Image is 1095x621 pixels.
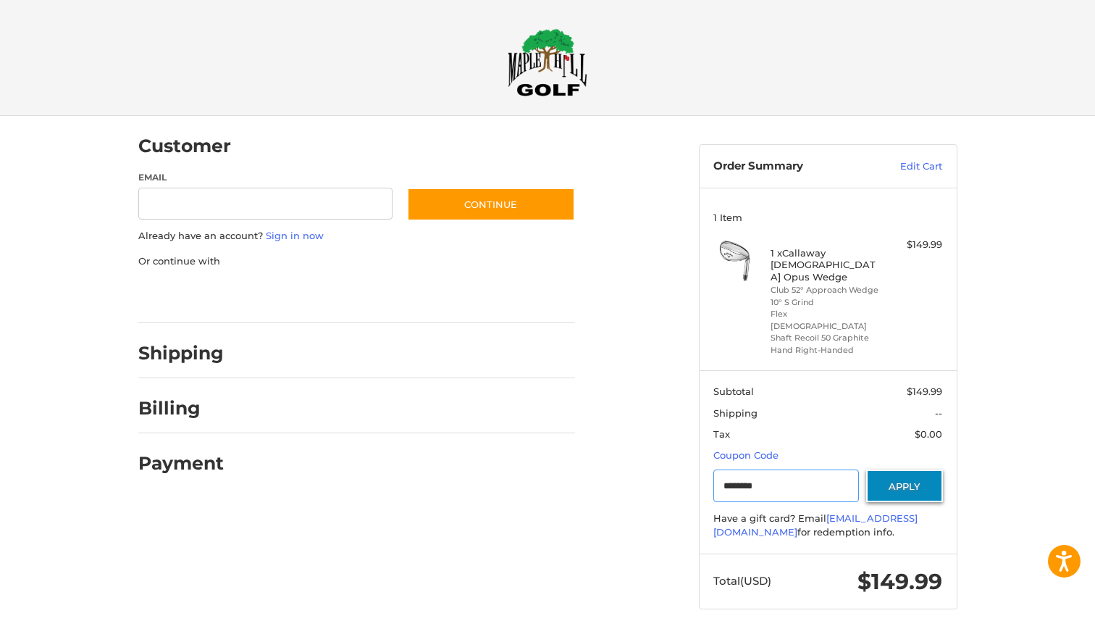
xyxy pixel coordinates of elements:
span: $0.00 [915,428,942,440]
span: Tax [713,428,730,440]
li: Club 52° Approach Wedge 10° S Grind [771,284,881,308]
button: Continue [407,188,575,221]
input: Gift Certificate or Coupon Code [713,470,859,502]
span: Subtotal [713,385,754,397]
iframe: PayPal-paypal [133,283,242,309]
button: Apply [866,470,943,502]
label: Email [138,171,393,184]
h2: Billing [138,397,223,420]
h3: 1 Item [713,212,942,223]
span: -- [935,407,942,419]
p: Or continue with [138,254,575,269]
img: Maple Hill Golf [508,28,587,96]
h2: Shipping [138,342,224,364]
iframe: PayPal-venmo [379,283,487,309]
a: Edit Cart [869,159,942,174]
li: Hand Right-Handed [771,344,881,357]
p: Already have an account? [138,229,575,243]
span: Total (USD) [713,574,771,588]
li: Shaft Recoil 50 Graphite [771,332,881,344]
a: Sign in now [266,230,324,241]
h2: Payment [138,452,224,475]
a: Coupon Code [713,449,779,461]
span: $149.99 [857,568,942,595]
li: Flex [DEMOGRAPHIC_DATA] [771,308,881,332]
div: Have a gift card? Email for redemption info. [713,512,942,540]
span: Shipping [713,407,758,419]
h4: 1 x Callaway [DEMOGRAPHIC_DATA] Opus Wedge [771,247,881,283]
iframe: PayPal-paylater [256,283,365,309]
h2: Customer [138,135,231,157]
div: $149.99 [885,238,942,252]
iframe: Google Customer Reviews [976,582,1095,621]
h3: Order Summary [713,159,869,174]
span: $149.99 [907,385,942,397]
